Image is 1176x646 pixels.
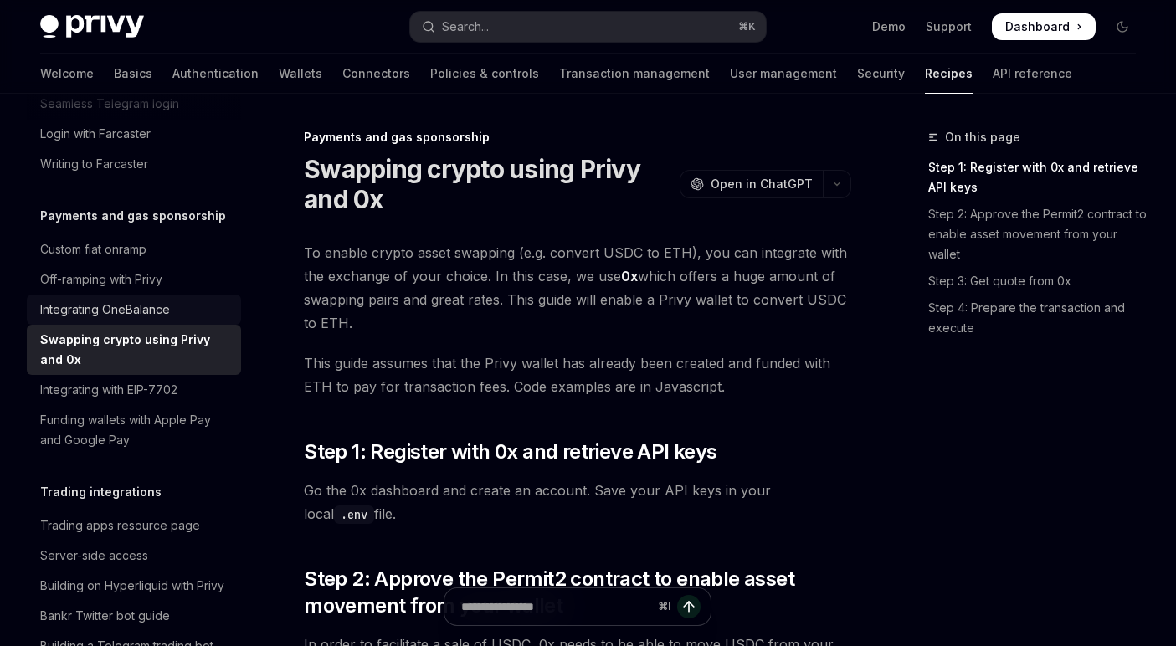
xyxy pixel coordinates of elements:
span: ⌘ K [738,20,756,33]
div: Integrating with EIP-7702 [40,380,177,400]
button: Send message [677,595,701,618]
span: This guide assumes that the Privy wallet has already been created and funded with ETH to pay for ... [304,351,851,398]
h5: Trading integrations [40,482,162,502]
a: Demo [872,18,906,35]
span: Step 1: Register with 0x and retrieve API keys [304,438,716,465]
a: Support [926,18,972,35]
a: User management [730,54,837,94]
code: .env [334,505,374,524]
a: Connectors [342,54,410,94]
div: Custom fiat onramp [40,239,146,259]
a: Integrating with EIP-7702 [27,375,241,405]
span: Dashboard [1005,18,1070,35]
button: Open in ChatGPT [680,170,823,198]
a: Building on Hyperliquid with Privy [27,571,241,601]
button: Toggle dark mode [1109,13,1136,40]
a: Writing to Farcaster [27,149,241,179]
a: 0x [621,268,638,285]
a: Login with Farcaster [27,119,241,149]
a: Funding wallets with Apple Pay and Google Pay [27,405,241,455]
a: Step 3: Get quote from 0x [928,268,1149,295]
div: Payments and gas sponsorship [304,129,851,146]
div: Integrating OneBalance [40,300,170,320]
h1: Swapping crypto using Privy and 0x [304,154,673,214]
a: Custom fiat onramp [27,234,241,264]
a: Authentication [172,54,259,94]
div: Swapping crypto using Privy and 0x [40,330,231,370]
div: Funding wallets with Apple Pay and Google Pay [40,410,231,450]
a: Integrating OneBalance [27,295,241,325]
h5: Payments and gas sponsorship [40,206,226,226]
a: Step 2: Approve the Permit2 contract to enable asset movement from your wallet [928,201,1149,268]
span: Open in ChatGPT [711,176,813,192]
a: Transaction management [559,54,710,94]
a: Welcome [40,54,94,94]
div: Building on Hyperliquid with Privy [40,576,224,596]
button: Open search [410,12,767,42]
a: Security [857,54,905,94]
span: On this page [945,127,1020,147]
input: Ask a question... [461,588,651,625]
div: Login with Farcaster [40,124,151,144]
span: Step 2: Approve the Permit2 contract to enable asset movement from your wallet [304,566,851,619]
span: Go the 0x dashboard and create an account. Save your API keys in your local file. [304,479,851,526]
a: Server-side access [27,541,241,571]
span: To enable crypto asset swapping (e.g. convert USDC to ETH), you can integrate with the exchange o... [304,241,851,335]
img: dark logo [40,15,144,38]
div: Bankr Twitter bot guide [40,606,170,626]
a: Swapping crypto using Privy and 0x [27,325,241,375]
a: API reference [993,54,1072,94]
a: Wallets [279,54,322,94]
a: Off-ramping with Privy [27,264,241,295]
a: Step 4: Prepare the transaction and execute [928,295,1149,341]
a: Trading apps resource page [27,510,241,541]
a: Recipes [925,54,973,94]
a: Bankr Twitter bot guide [27,601,241,631]
div: Trading apps resource page [40,515,200,536]
a: Step 1: Register with 0x and retrieve API keys [928,154,1149,201]
div: Writing to Farcaster [40,154,148,174]
div: Off-ramping with Privy [40,269,162,290]
div: Server-side access [40,546,148,566]
div: Search... [442,17,489,37]
a: Policies & controls [430,54,539,94]
a: Basics [114,54,152,94]
a: Dashboard [992,13,1096,40]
